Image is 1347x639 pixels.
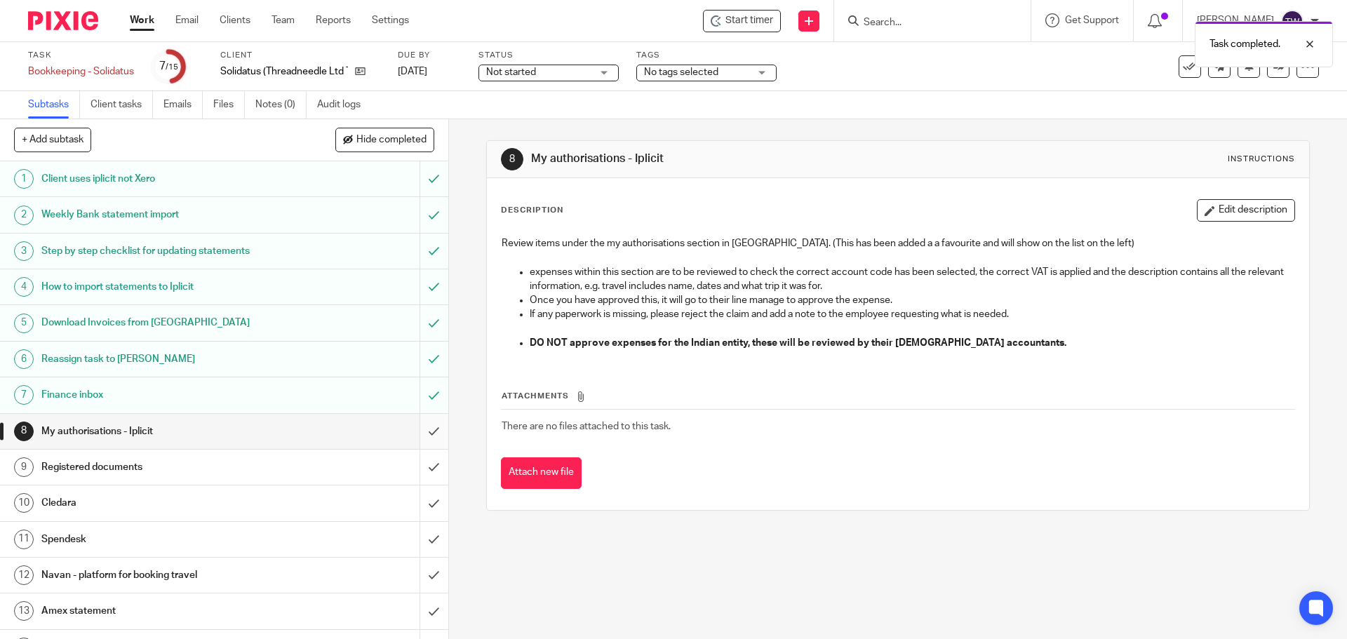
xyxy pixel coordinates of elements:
[28,65,134,79] div: Bookkeeping - Solidatus
[356,135,427,146] span: Hide completed
[530,307,1294,321] p: If any paperwork is missing, please reject the claim and add a note to the employee requesting wh...
[1228,154,1295,165] div: Instructions
[130,13,154,27] a: Work
[41,600,284,621] h1: Amex statement
[530,265,1294,294] p: expenses within this section are to be reviewed to check the correct account code has been select...
[41,529,284,550] h1: Spendesk
[272,13,295,27] a: Team
[41,457,284,478] h1: Registered documents
[398,50,461,61] label: Due by
[41,565,284,586] h1: Navan - platform for booking travel
[14,422,34,441] div: 8
[41,384,284,405] h1: Finance inbox
[501,457,582,489] button: Attach new file
[14,349,34,369] div: 6
[28,50,134,61] label: Task
[14,314,34,333] div: 5
[372,13,409,27] a: Settings
[14,457,34,477] div: 9
[316,13,351,27] a: Reports
[41,492,284,513] h1: Cledara
[163,91,203,119] a: Emails
[501,148,523,170] div: 8
[502,236,1294,250] p: Review items under the my authorisations section in [GEOGRAPHIC_DATA]. (This has been added a a f...
[175,13,199,27] a: Email
[28,11,98,30] img: Pixie
[478,50,619,61] label: Status
[530,338,1066,348] strong: DO NOT approve expenses for the Indian entity, these will be reviewed by their [DEMOGRAPHIC_DATA]...
[1197,199,1295,222] button: Edit description
[14,530,34,549] div: 11
[14,169,34,189] div: 1
[166,63,178,71] small: /15
[41,168,284,189] h1: Client uses iplicit not Xero
[41,204,284,225] h1: Weekly Bank statement import
[14,493,34,513] div: 10
[644,67,718,77] span: No tags selected
[41,349,284,370] h1: Reassign task to [PERSON_NAME]
[159,58,178,74] div: 7
[335,128,434,152] button: Hide completed
[14,565,34,585] div: 12
[41,241,284,262] h1: Step by step checklist for updating statements
[502,422,671,431] span: There are no files attached to this task.
[213,91,245,119] a: Files
[486,67,536,77] span: Not started
[1209,37,1280,51] p: Task completed.
[502,392,569,400] span: Attachments
[220,13,250,27] a: Clients
[501,205,563,216] p: Description
[14,128,91,152] button: + Add subtask
[220,50,380,61] label: Client
[14,385,34,405] div: 7
[531,152,928,166] h1: My authorisations - Iplicit
[41,276,284,297] h1: How to import statements to Iplicit
[703,10,781,32] div: Solidatus (Threadneedle Ltd T/A) - Bookkeeping - Solidatus
[530,293,1294,307] p: Once you have approved this, it will go to their line manage to approve the expense.
[28,91,80,119] a: Subtasks
[636,50,777,61] label: Tags
[398,67,427,76] span: [DATE]
[14,241,34,261] div: 3
[14,601,34,621] div: 13
[220,65,348,79] p: Solidatus (Threadneedle Ltd T/A)
[1281,10,1304,32] img: svg%3E
[14,206,34,225] div: 2
[14,277,34,297] div: 4
[41,312,284,333] h1: Download Invoices from [GEOGRAPHIC_DATA]
[41,421,284,442] h1: My authorisations - Iplicit
[317,91,371,119] a: Audit logs
[91,91,153,119] a: Client tasks
[255,91,307,119] a: Notes (0)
